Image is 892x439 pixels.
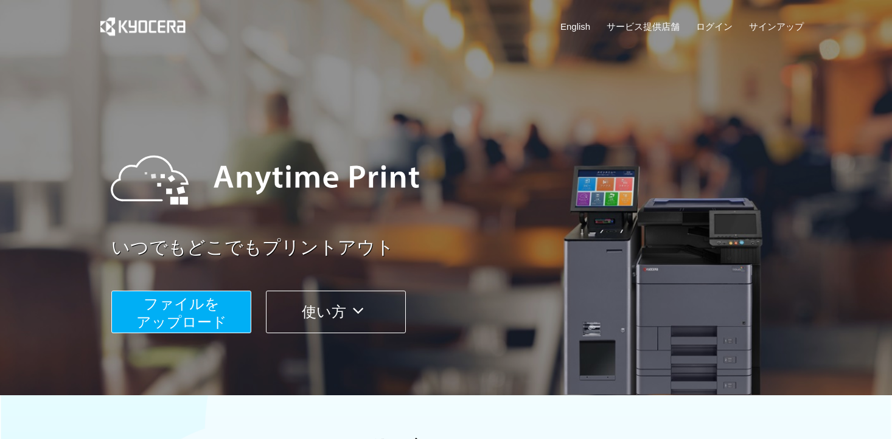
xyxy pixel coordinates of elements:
a: いつでもどこでもプリントアウト [111,235,811,261]
span: ファイルを ​​アップロード [136,296,227,330]
a: サービス提供店舗 [607,20,680,33]
button: ファイルを​​アップロード [111,291,251,333]
a: サインアップ [749,20,804,33]
a: ログイン [696,20,733,33]
button: 使い方 [266,291,406,333]
a: English [560,20,590,33]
